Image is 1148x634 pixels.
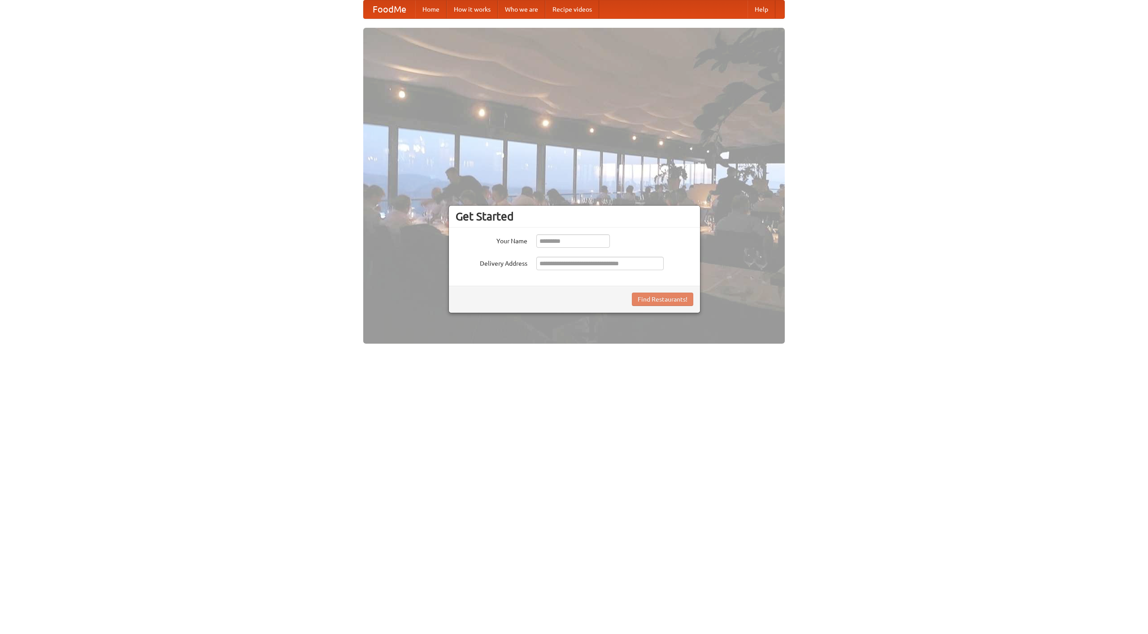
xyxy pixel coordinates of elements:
label: Delivery Address [456,257,527,268]
a: Help [748,0,775,18]
label: Your Name [456,234,527,246]
a: Recipe videos [545,0,599,18]
a: How it works [447,0,498,18]
a: Home [415,0,447,18]
a: Who we are [498,0,545,18]
button: Find Restaurants! [632,293,693,306]
a: FoodMe [364,0,415,18]
h3: Get Started [456,210,693,223]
